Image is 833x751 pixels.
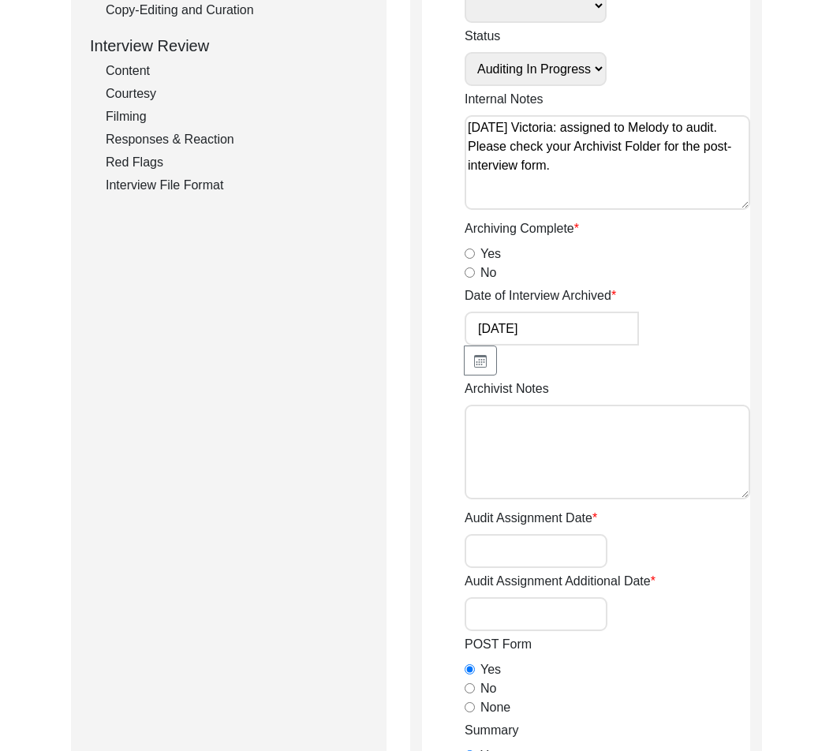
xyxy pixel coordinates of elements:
label: POST Form [465,635,532,654]
div: Copy-Editing and Curation [106,1,368,20]
label: Internal Notes [465,90,544,109]
label: No [480,679,496,698]
label: Yes [480,660,501,679]
div: Red Flags [106,153,368,172]
div: Interview Review [90,34,368,58]
label: Status [465,27,607,46]
label: Date of Interview Archived [465,286,616,305]
div: Content [106,62,368,80]
div: Filming [106,107,368,126]
label: Summary [465,721,518,740]
div: Courtesy [106,84,368,103]
input: MM/DD/YYYY [465,312,639,346]
label: Yes [480,245,501,263]
label: Audit Assignment Additional Date [465,572,656,591]
label: Audit Assignment Date [465,509,597,528]
label: No [480,263,496,282]
label: None [480,698,510,717]
div: Interview File Format [106,176,368,195]
div: Responses & Reaction [106,130,368,149]
label: Archiving Complete [465,219,579,238]
label: Archivist Notes [465,379,549,398]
